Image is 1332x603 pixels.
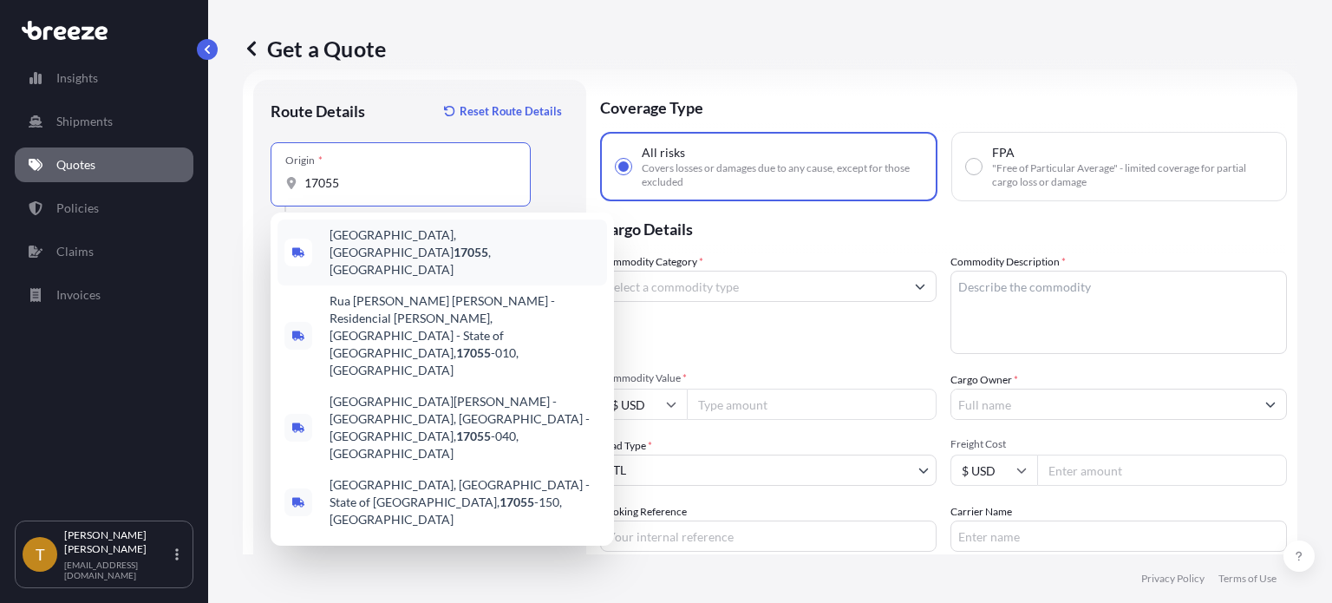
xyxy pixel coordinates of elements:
p: [PERSON_NAME] [PERSON_NAME] [64,528,172,556]
span: Freight Cost [950,437,1287,451]
span: [GEOGRAPHIC_DATA][PERSON_NAME] - [GEOGRAPHIC_DATA], [GEOGRAPHIC_DATA] - [GEOGRAPHIC_DATA], -040, ... [330,393,600,462]
span: Load Type [600,437,652,455]
p: Route Details [271,101,365,121]
p: Insights [56,69,98,87]
span: T [36,546,45,563]
p: Privacy Policy [1141,572,1205,586]
p: Shipments [56,113,113,130]
p: Reset Route Details [460,102,562,120]
label: Carrier Name [950,503,1012,521]
p: Policies [56,200,99,217]
p: Claims [56,243,94,260]
span: [GEOGRAPHIC_DATA], [GEOGRAPHIC_DATA] - State of [GEOGRAPHIC_DATA], -150, [GEOGRAPHIC_DATA] [330,476,600,528]
div: Origin [285,154,323,167]
p: Terms of Use [1218,572,1276,586]
b: 17055 [454,245,488,259]
b: 17055 [456,429,491,443]
input: Origin [304,174,509,192]
label: Cargo Owner [950,371,1018,389]
p: Get a Quote [243,35,386,62]
input: Your internal reference [600,521,937,552]
label: Commodity Category [600,253,703,271]
button: Show suggestions [1255,389,1286,420]
b: 17055 [456,345,491,360]
label: Commodity Description [950,253,1066,271]
p: Cargo Details [600,201,1287,253]
input: Select a commodity type [601,271,904,302]
p: [EMAIL_ADDRESS][DOMAIN_NAME] [64,560,172,580]
span: Covers losses or damages due to any cause, except for those excluded [642,161,922,189]
span: Rua [PERSON_NAME] [PERSON_NAME] - Residencial [PERSON_NAME], [GEOGRAPHIC_DATA] - State of [GEOGRA... [330,292,600,379]
button: Show suggestions [904,271,936,302]
span: LTL [608,462,626,479]
span: [GEOGRAPHIC_DATA], [GEOGRAPHIC_DATA] , [GEOGRAPHIC_DATA] [330,226,600,279]
input: Enter amount [1037,455,1287,486]
input: Enter name [950,521,1287,552]
span: "Free of Particular Average" - limited coverage for partial cargo loss or damage [992,161,1272,189]
p: Invoices [56,286,101,304]
input: Type amount [687,389,937,420]
span: All risks [642,144,685,161]
div: Show suggestions [271,213,614,546]
span: FPA [992,144,1015,161]
p: Coverage Type [600,80,1287,132]
span: Commodity Value [600,371,937,385]
label: Booking Reference [600,503,687,521]
input: Full name [951,389,1255,420]
b: 17055 [499,495,534,509]
span: [GEOGRAPHIC_DATA], [GEOGRAPHIC_DATA] - State of [GEOGRAPHIC_DATA], -440, [GEOGRAPHIC_DATA] [330,542,600,594]
p: Quotes [56,156,95,174]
